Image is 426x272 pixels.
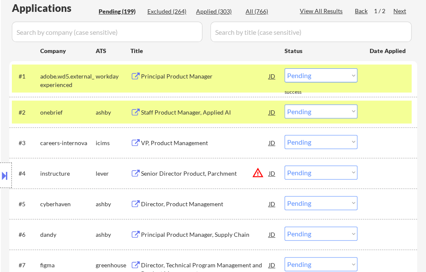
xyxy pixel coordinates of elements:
div: JD [268,165,277,181]
div: JD [268,135,277,150]
div: 1 / 2 [374,7,393,15]
div: Director, Product Management [141,200,269,208]
div: JD [268,68,277,84]
div: Excluded (264) [147,7,190,16]
div: Date Applied [370,47,407,55]
button: warning_amber [252,167,264,179]
input: Search by title (case sensitive) [210,22,412,42]
div: JD [268,196,277,211]
div: ATS [96,47,130,55]
div: Company [40,47,96,55]
div: VP, Product Management [141,139,269,147]
div: All (766) [246,7,288,16]
div: Back [355,7,368,15]
div: Next [393,7,407,15]
div: success [285,89,318,96]
div: Status [285,43,357,58]
div: Staff Product Manager, Applied AI [141,108,269,117]
input: Search by company (case sensitive) [12,22,202,42]
div: Applications [12,3,96,13]
div: Principal Product Manager, Supply Chain [141,230,269,239]
div: Applied (303) [196,7,238,16]
div: Title [130,47,277,55]
div: View All Results [300,7,345,15]
div: JD [268,104,277,120]
div: JD [268,227,277,242]
div: Pending (199) [99,7,141,16]
div: Senior Director Product, Parchment [141,169,269,178]
div: Principal Product Manager [141,72,269,81]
